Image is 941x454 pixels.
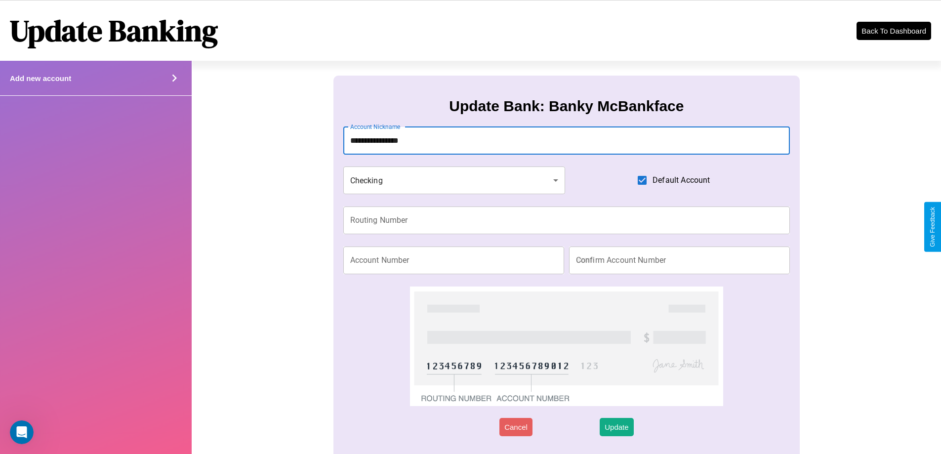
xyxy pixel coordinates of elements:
label: Account Nickname [350,123,401,131]
img: check [410,287,723,406]
button: Cancel [499,418,532,436]
iframe: Intercom live chat [10,420,34,444]
h1: Update Banking [10,10,218,51]
h4: Add new account [10,74,71,83]
div: Give Feedback [929,207,936,247]
button: Update [600,418,633,436]
h3: Update Bank: Banky McBankface [449,98,684,115]
div: Checking [343,166,566,194]
button: Back To Dashboard [857,22,931,40]
span: Default Account [653,174,710,186]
